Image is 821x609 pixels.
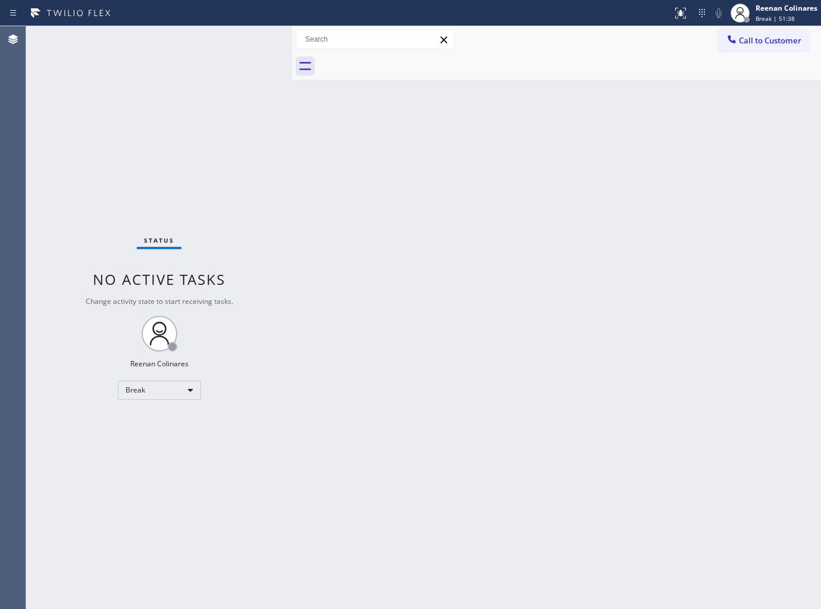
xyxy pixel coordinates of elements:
span: Call to Customer [739,35,801,46]
div: Break [118,381,201,400]
div: Reenan Colinares [756,3,817,13]
button: Call to Customer [718,29,809,52]
span: Break | 51:38 [756,14,795,23]
span: No active tasks [93,269,225,289]
span: Status [144,236,174,244]
span: Change activity state to start receiving tasks. [86,296,233,306]
div: Reenan Colinares [130,359,189,369]
button: Mute [710,5,727,21]
input: Search [296,30,454,49]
